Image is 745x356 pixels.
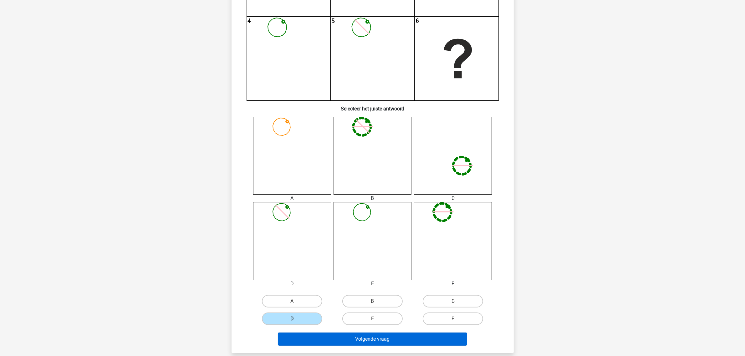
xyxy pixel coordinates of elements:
[416,17,419,24] text: 6
[248,280,336,287] div: D
[248,195,336,202] div: A
[423,313,483,325] label: F
[278,333,467,346] button: Volgende vraag
[409,280,497,287] div: F
[342,313,403,325] label: E
[329,195,416,202] div: B
[409,195,497,202] div: C
[262,295,322,308] label: A
[242,101,504,112] h6: Selecteer het juiste antwoord
[332,17,335,24] text: 5
[247,17,251,24] text: 4
[329,280,416,287] div: E
[342,295,403,308] label: B
[262,313,322,325] label: D
[423,295,483,308] label: C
